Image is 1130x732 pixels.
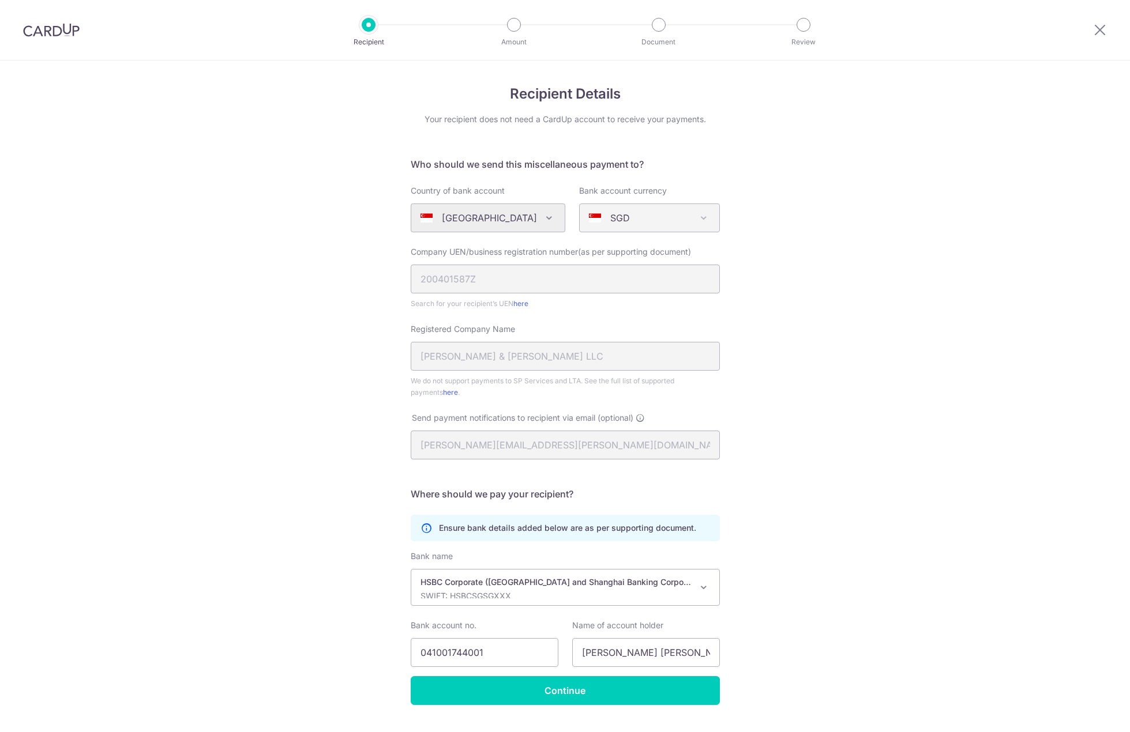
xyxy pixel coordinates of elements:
p: SGD [610,211,630,225]
h4: Recipient Details [411,84,720,104]
p: Review [761,36,846,48]
h5: Where should we pay your recipient? [411,487,720,501]
input: Continue [411,676,720,705]
label: Name of account holder [572,620,663,631]
span: Registered Company Name [411,324,515,334]
label: Country of bank account [411,185,505,197]
label: Bank account currency [579,185,667,197]
span: SGD [580,204,719,232]
span: HSBC Corporate (Hongkong and Shanghai Banking Corporation) [411,569,720,606]
a: here [513,299,528,308]
label: Bank account no. [411,620,476,631]
span: Send payment notifications to recipient via email (optional) [412,412,633,424]
div: Your recipient does not need a CardUp account to receive your payments. [411,114,720,125]
span: SGD [579,203,720,232]
p: Ensure bank details added below are as per supporting document. [439,522,696,534]
div: Search for your recipient’s UEN [411,298,720,310]
a: here [443,388,458,397]
span: Company UEN/business registration number(as per supporting document) [411,247,691,256]
input: Enter email address [411,431,720,459]
p: Document [616,36,701,48]
p: SWIFT: HSBCSGSGXXX [421,590,692,602]
p: Recipient [326,36,411,48]
span: HSBC Corporate (Hongkong and Shanghai Banking Corporation) [411,569,719,605]
h5: Who should we send this miscellaneous payment to? [411,157,720,171]
iframe: Opens a widget where you can find more information [1056,697,1118,726]
label: Bank name [411,550,453,562]
div: We do not support payments to SP Services and LTA. See the full list of supported payments . [411,375,720,398]
p: Amount [471,36,557,48]
img: CardUp [23,23,80,37]
p: HSBC Corporate ([GEOGRAPHIC_DATA] and Shanghai Banking Corporation) [421,576,692,588]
